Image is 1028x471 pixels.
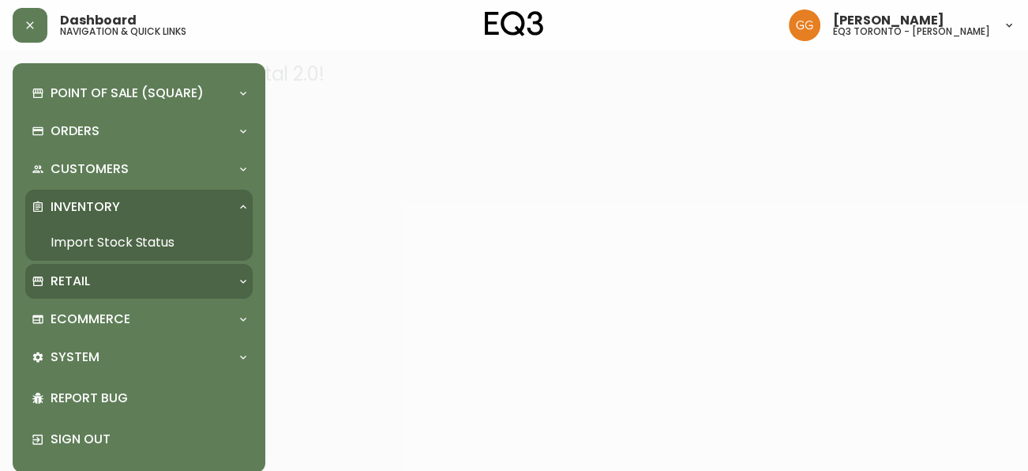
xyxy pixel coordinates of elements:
[25,419,253,460] div: Sign Out
[51,273,90,290] p: Retail
[51,311,130,328] p: Ecommerce
[25,302,253,337] div: Ecommerce
[51,160,129,178] p: Customers
[25,264,253,299] div: Retail
[833,14,944,27] span: [PERSON_NAME]
[51,198,120,216] p: Inventory
[60,14,137,27] span: Dashboard
[25,114,253,149] div: Orders
[25,152,253,187] div: Customers
[485,11,543,36] img: logo
[25,76,253,111] div: Point of Sale (Square)
[25,340,253,375] div: System
[51,431,246,448] p: Sign Out
[51,85,204,102] p: Point of Sale (Square)
[25,224,253,261] a: Import Stock Status
[789,9,820,41] img: dbfc93a9366efef7dcc9a31eef4d00a7
[25,190,253,224] div: Inventory
[51,122,99,140] p: Orders
[60,27,186,36] h5: navigation & quick links
[25,378,253,419] div: Report Bug
[51,390,246,407] p: Report Bug
[833,27,990,36] h5: eq3 toronto - [PERSON_NAME]
[51,349,99,366] p: System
